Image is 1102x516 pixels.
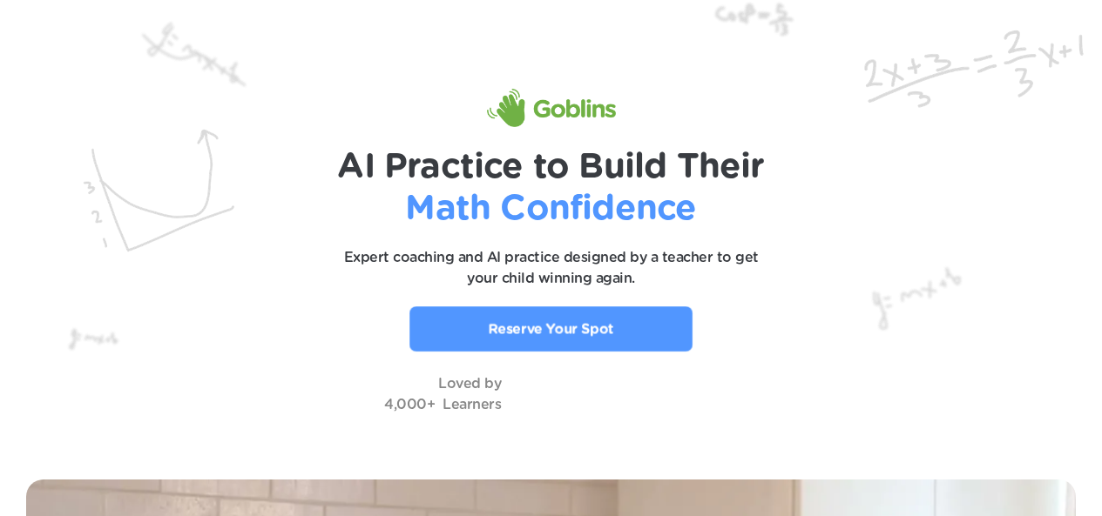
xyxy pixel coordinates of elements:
[854,488,1073,509] p: Questions? Give us a call or text!
[384,373,501,415] p: Loved by 4,000+ Learners
[405,191,696,226] span: Math Confidence
[488,318,614,339] p: Reserve Your Spot
[409,306,693,352] a: Reserve Your Spot
[247,146,856,230] h1: AI Practice to Build Their
[334,247,769,289] p: Expert coaching and AI practice designed by a teacher to get your child winning again.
